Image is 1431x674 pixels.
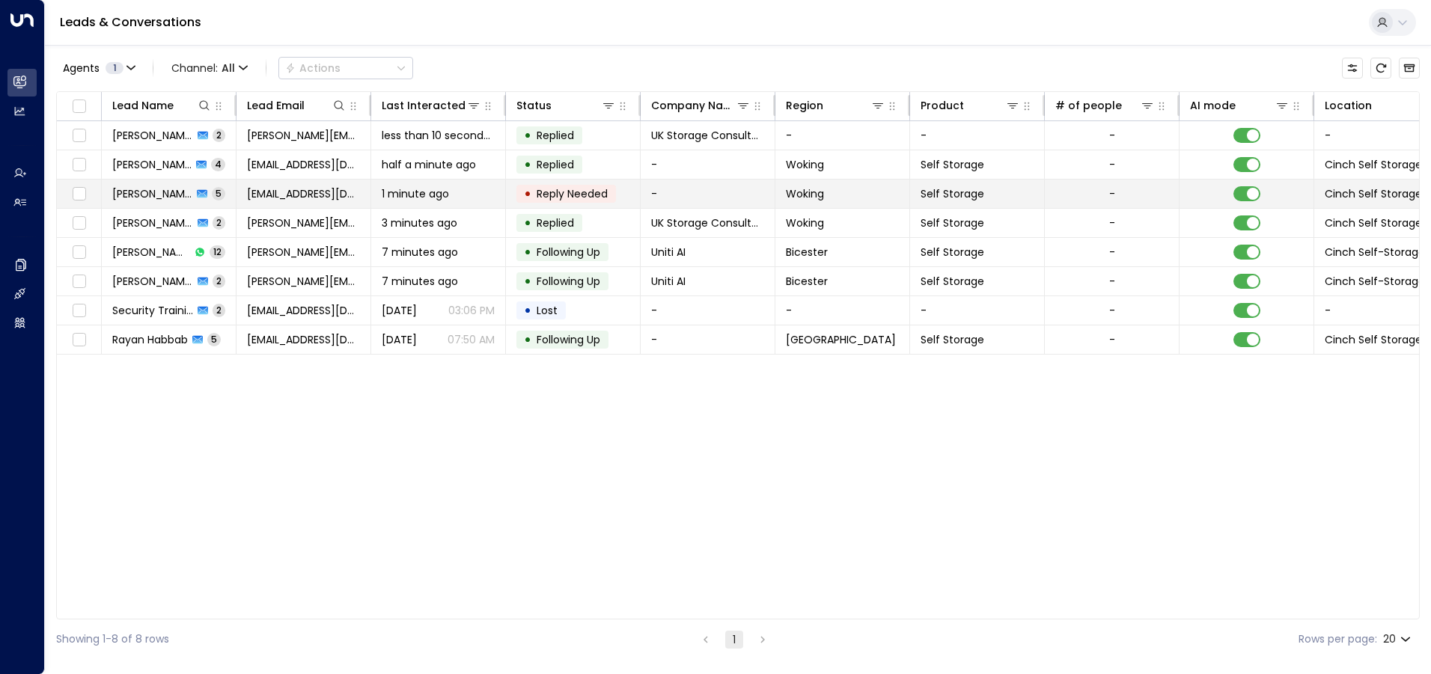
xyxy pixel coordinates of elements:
div: Lead Name [112,96,174,114]
span: Self Storage [921,186,984,201]
span: Rayan Habbab [112,332,188,347]
span: Toggle select row [70,243,88,262]
div: Showing 1-8 of 8 rows [56,631,169,647]
label: Rows per page: [1299,631,1377,647]
span: Kerric Knowles [112,245,190,260]
span: less than 10 seconds ago [382,128,495,143]
div: • [524,298,531,323]
span: Toggle select all [70,97,88,116]
td: - [775,296,910,325]
td: - [910,121,1045,150]
div: - [1109,274,1115,289]
button: Agents1 [56,58,141,79]
span: Agents [63,63,100,73]
span: UK Storage Consultancy Ltd [651,128,764,143]
button: page 1 [725,631,743,649]
span: rayan.habbab@gmail.com [247,332,360,347]
div: - [1109,157,1115,172]
span: All [222,62,235,74]
div: Region [786,96,823,114]
div: Actions [285,61,341,75]
span: 5 [212,187,225,200]
span: Refresh [1370,58,1391,79]
span: Replied [537,128,574,143]
div: - [1109,303,1115,318]
span: Security Training [112,303,193,318]
div: Company Name [651,96,751,114]
div: • [524,269,531,294]
div: Status [516,96,552,114]
span: Kerric@getuniti.com [247,245,360,260]
span: Bicester [786,274,828,289]
span: Toggle select row [70,331,88,349]
span: Self Storage [921,157,984,172]
div: Status [516,96,616,114]
div: 20 [1383,628,1414,650]
div: - [1109,186,1115,201]
p: 07:50 AM [448,332,495,347]
span: Woking [786,157,824,172]
span: Self Storage [921,245,984,260]
span: 3 minutes ago [382,215,457,230]
div: • [524,210,531,236]
button: Channel:All [165,58,254,79]
div: • [524,152,531,177]
span: Woking [786,215,824,230]
div: Last Interacted [382,96,466,114]
span: Toggle select row [70,156,88,174]
div: Button group with a nested menu [278,57,413,79]
span: Reply Needed [537,186,608,201]
td: - [910,296,1045,325]
span: Following Up [537,245,600,260]
span: 7 minutes ago [382,274,458,289]
div: Lead Email [247,96,305,114]
span: Uniti AI [651,274,686,289]
span: 1 [106,62,123,74]
span: Woking [786,186,824,201]
span: Following Up [537,274,600,289]
span: 4 [211,158,225,171]
span: half a minute ago [382,157,476,172]
span: Lost [537,303,558,318]
div: - [1109,332,1115,347]
p: 03:06 PM [448,303,495,318]
div: Product [921,96,964,114]
div: AI mode [1190,96,1290,114]
div: Company Name [651,96,736,114]
td: - [775,121,910,150]
div: • [524,327,531,352]
div: - [1109,215,1115,230]
span: Self Storage [921,274,984,289]
span: Sep 23, 2025 [382,332,417,347]
span: 2 [213,275,225,287]
span: Alex Dunbar [112,186,192,201]
div: Location [1325,96,1372,114]
span: Kerric Knowles [112,128,193,143]
span: Uniti AI [651,245,686,260]
span: 5 [207,333,221,346]
span: Self Storage [921,215,984,230]
span: Kerric@getuniti.com [247,274,360,289]
div: • [524,123,531,148]
span: Kerric Knowles [112,274,193,289]
td: - [641,180,775,208]
span: UK Storage Consultancy Ltd [651,215,764,230]
span: Toggle select row [70,301,88,320]
button: Actions [278,57,413,79]
span: notifications@alerts.mycurricula.com [247,303,360,318]
span: Toggle select row [70,214,88,233]
span: Charles Wyn-Davies [112,215,193,230]
span: Replied [537,157,574,172]
span: Self Storage [921,332,984,347]
span: 1 minute ago [382,186,449,201]
span: alexdunbar1@hotmail.com [247,186,360,201]
div: - [1109,128,1115,143]
span: Sep 25, 2025 [382,303,417,318]
span: Toggle select row [70,126,88,145]
span: Bicester [786,245,828,260]
span: Following Up [537,332,600,347]
div: Last Interacted [382,96,481,114]
span: 2 [213,216,225,229]
span: 2 [213,129,225,141]
span: Toggle select row [70,185,88,203]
